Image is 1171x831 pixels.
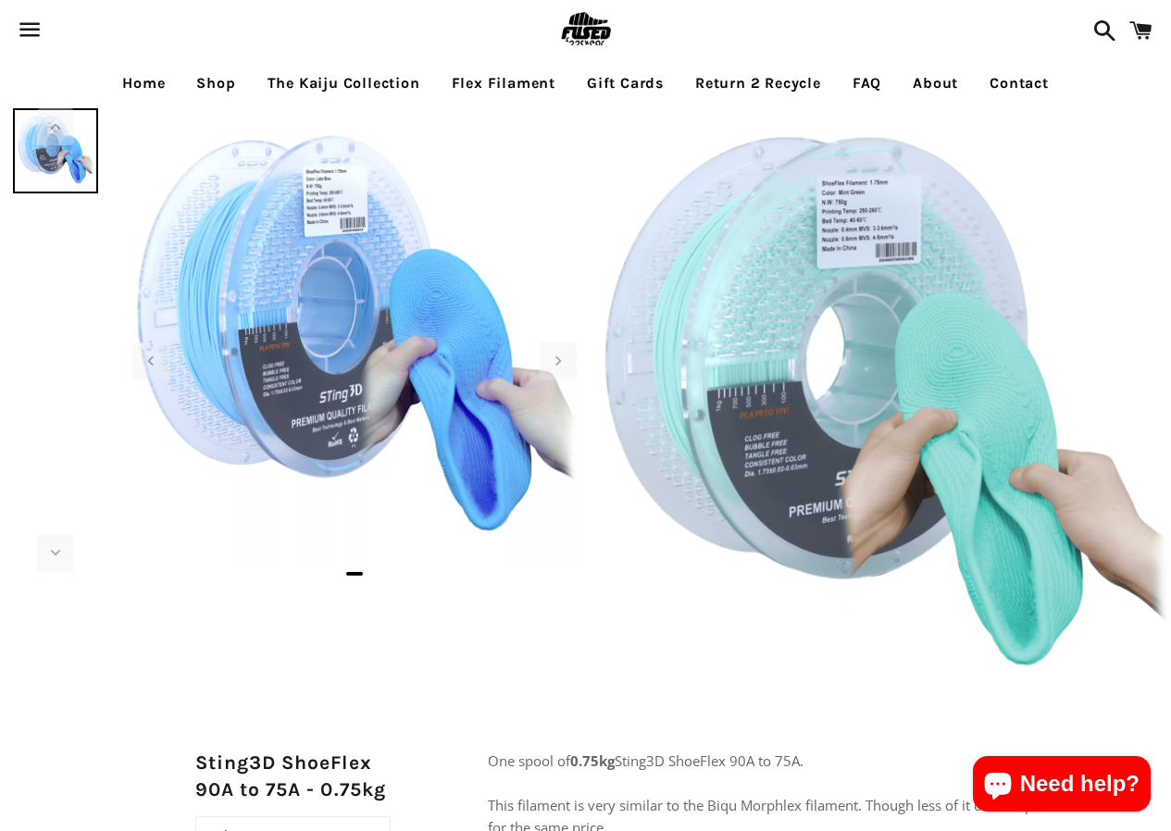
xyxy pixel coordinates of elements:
a: Contact [976,60,1063,106]
strong: 0.75kg [570,751,615,770]
div: Next slide [540,342,577,379]
a: Flex Filament [438,60,569,106]
a: FAQ [839,60,895,106]
inbox-online-store-chat: Shopify online store chat [967,756,1156,816]
a: Return 2 Recycle [681,60,835,106]
div: Previous slide [132,342,169,379]
span: Go to slide 1 [346,572,363,576]
a: Home [108,60,179,106]
a: About [899,60,972,106]
a: Shop [182,60,249,106]
h2: Sting3D ShoeFlex 90A to 75A - 0.75kg [195,750,391,804]
a: Gift Cards [573,60,678,106]
a: The Kaiju Collection [254,60,434,106]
